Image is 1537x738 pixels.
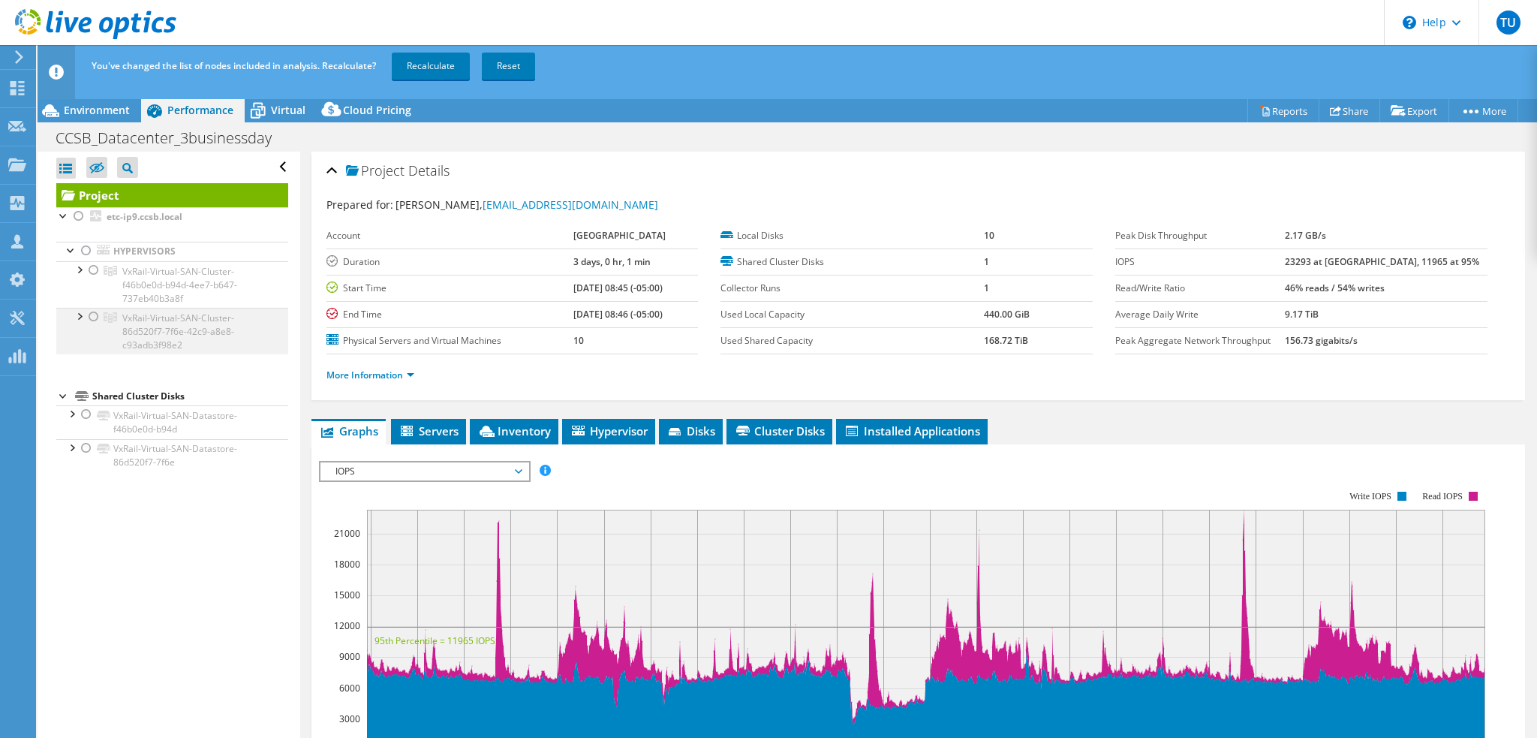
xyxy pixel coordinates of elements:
b: 156.73 gigabits/s [1285,334,1358,347]
label: Shared Cluster Disks [720,255,984,270]
label: Peak Disk Throughput [1115,228,1285,243]
b: 1 [984,255,989,268]
b: 46% reads / 54% writes [1285,282,1385,294]
b: etc-ip9.ccsb.local [107,210,182,223]
span: Cluster Disks [734,423,825,438]
a: VxRail-Virtual-SAN-Cluster-f46b0e0d-b94d-4ee7-b647-737eb40b3a8f [56,261,288,308]
div: Shared Cluster Disks [92,387,288,405]
a: Reports [1247,99,1319,122]
b: 10 [573,334,584,347]
a: Share [1319,99,1380,122]
b: [DATE] 08:45 (-05:00) [573,282,663,294]
label: IOPS [1115,255,1285,270]
span: Hypervisor [570,423,648,438]
a: Reset [482,53,535,80]
text: 95th Percentile = 11965 IOPS [374,634,495,647]
a: VxRail-Virtual-SAN-Cluster-86d520f7-7f6e-42c9-a8e8-c93adb3f98e2 [56,308,288,354]
span: Project [346,164,405,179]
h1: CCSB_Datacenter_3businessday [49,130,295,146]
a: VxRail-Virtual-SAN-Datastore-f46b0e0d-b94d [56,405,288,438]
label: Used Shared Capacity [720,333,984,348]
span: Graphs [319,423,378,438]
span: IOPS [328,462,521,480]
a: Recalculate [392,53,470,80]
label: Average Daily Write [1115,307,1285,322]
span: Inventory [477,423,551,438]
label: Peak Aggregate Network Throughput [1115,333,1285,348]
a: Export [1379,99,1449,122]
label: End Time [326,307,573,322]
span: TU [1496,11,1520,35]
span: You've changed the list of nodes included in analysis. Recalculate? [92,59,376,72]
label: Duration [326,255,573,270]
b: 440.00 GiB [984,308,1030,321]
text: Read IOPS [1422,491,1463,502]
span: Environment [64,103,130,117]
a: More Information [326,369,414,381]
text: 9000 [339,650,360,663]
svg: \n [1403,16,1416,29]
b: [GEOGRAPHIC_DATA] [573,229,666,242]
label: Prepared for: [326,197,393,212]
text: 12000 [334,619,360,632]
span: VxRail-Virtual-SAN-Cluster-86d520f7-7f6e-42c9-a8e8-c93adb3f98e2 [122,312,234,351]
b: 23293 at [GEOGRAPHIC_DATA], 11965 at 95% [1285,255,1479,268]
a: [EMAIL_ADDRESS][DOMAIN_NAME] [483,197,658,212]
b: [DATE] 08:46 (-05:00) [573,308,663,321]
a: Project [56,183,288,207]
b: 1 [984,282,989,294]
label: Read/Write Ratio [1115,281,1285,296]
span: Virtual [271,103,305,117]
a: VxRail-Virtual-SAN-Datastore-86d520f7-7f6e [56,439,288,472]
span: Cloud Pricing [343,103,411,117]
span: Installed Applications [844,423,980,438]
text: 15000 [334,589,360,601]
a: etc-ip9.ccsb.local [56,207,288,227]
text: 6000 [339,682,360,694]
span: Disks [666,423,715,438]
b: 9.17 TiB [1285,308,1319,321]
span: Performance [167,103,233,117]
label: Account [326,228,573,243]
b: 168.72 TiB [984,334,1028,347]
span: Servers [399,423,459,438]
b: 2.17 GB/s [1285,229,1326,242]
span: Details [408,161,450,179]
span: [PERSON_NAME], [396,197,658,212]
b: 10 [984,229,994,242]
label: Local Disks [720,228,984,243]
label: Used Local Capacity [720,307,984,322]
label: Physical Servers and Virtual Machines [326,333,573,348]
label: Start Time [326,281,573,296]
span: VxRail-Virtual-SAN-Cluster-f46b0e0d-b94d-4ee7-b647-737eb40b3a8f [122,265,237,305]
text: Write IOPS [1349,491,1391,502]
text: 21000 [334,527,360,540]
label: Collector Runs [720,281,984,296]
a: More [1448,99,1518,122]
text: 3000 [339,712,360,725]
b: 3 days, 0 hr, 1 min [573,255,651,268]
a: Hypervisors [56,242,288,261]
text: 18000 [334,558,360,571]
